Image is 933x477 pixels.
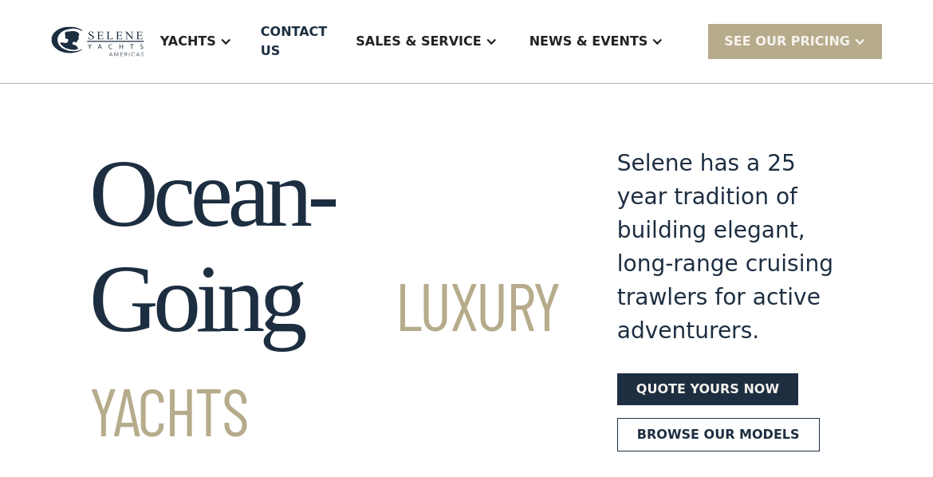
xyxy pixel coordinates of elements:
[89,141,560,457] h1: Ocean-Going
[617,147,844,348] div: Selene has a 25 year tradition of building elegant, long-range cruising trawlers for active adven...
[89,264,560,450] span: Luxury Yachts
[356,32,481,51] div: Sales & Service
[617,373,798,405] a: Quote yours now
[261,22,327,61] div: Contact US
[514,10,680,73] div: News & EVENTS
[144,10,248,73] div: Yachts
[340,10,513,73] div: Sales & Service
[708,24,882,58] div: SEE Our Pricing
[617,418,820,451] a: Browse our models
[529,32,648,51] div: News & EVENTS
[51,26,144,57] img: logo
[160,32,216,51] div: Yachts
[724,32,850,51] div: SEE Our Pricing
